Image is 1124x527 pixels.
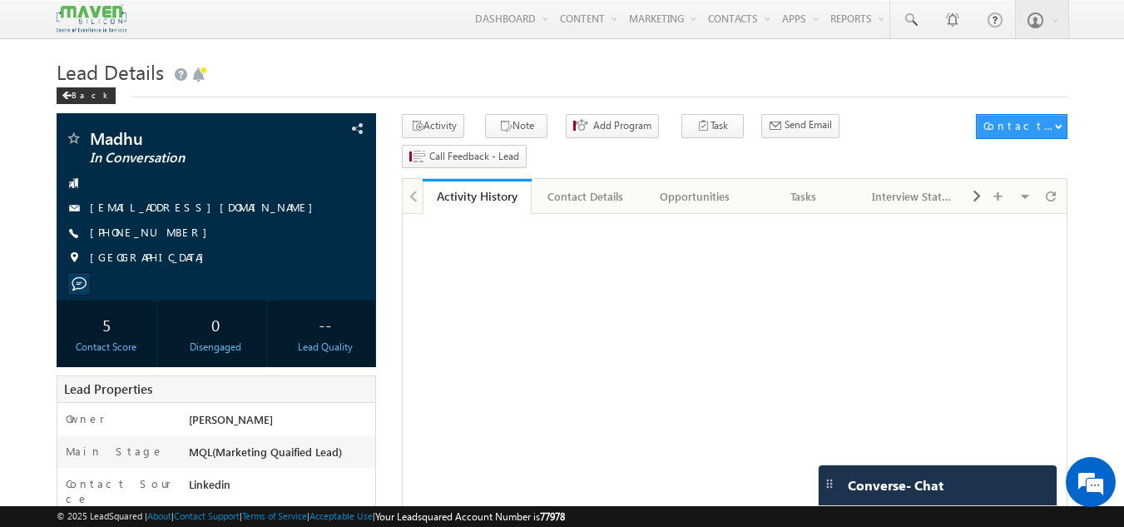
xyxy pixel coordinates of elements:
button: Note [485,114,547,138]
span: 77978 [540,510,565,523]
span: Call Feedback - Lead [429,149,519,164]
button: Send Email [761,114,839,138]
a: Contact Support [174,510,240,521]
a: About [147,510,171,521]
label: Owner [66,411,105,426]
div: Disengaged [170,340,262,355]
a: Activity History [423,179,532,214]
span: Lead Properties [64,380,152,397]
img: Custom Logo [57,4,126,33]
img: carter-drag [823,477,836,490]
span: Your Leadsquared Account Number is [375,510,565,523]
span: Madhu [90,130,287,147]
span: [PERSON_NAME] [189,412,273,426]
a: Terms of Service [242,510,307,521]
a: Contact Details [532,179,641,214]
div: 0 [170,309,262,340]
div: Interview Status [872,186,953,206]
div: MQL(Marketing Quaified Lead) [185,444,376,467]
div: Lead Quality [279,340,371,355]
span: In Conversation [90,150,287,167]
a: Interview Status [859,179,968,214]
div: Activity History [435,188,519,204]
span: Add Program [593,118,651,133]
button: Activity [402,114,464,138]
a: [EMAIL_ADDRESS][DOMAIN_NAME] [90,200,321,214]
a: Acceptable Use [309,510,373,521]
div: Tasks [763,186,844,206]
div: Linkedin [185,476,376,500]
button: Add Program [566,114,659,138]
a: Back [57,87,124,101]
div: Contact Actions [983,118,1054,133]
div: Contact Score [61,340,153,355]
div: -- [279,309,371,340]
span: © 2025 LeadSquared | | | | | [57,509,565,525]
a: Tasks [750,179,859,214]
label: Main Stage [66,444,164,459]
button: Contact Actions [976,114,1067,139]
button: Call Feedback - Lead [402,145,527,169]
div: Opportunities [654,186,735,206]
div: Back [57,87,116,104]
span: Lead Details [57,58,164,85]
button: Task [681,114,744,138]
div: Contact Details [545,186,626,206]
span: [GEOGRAPHIC_DATA] [90,250,212,266]
label: Contact Source [66,476,173,506]
span: Send Email [785,117,832,132]
a: Opportunities [641,179,750,214]
div: 5 [61,309,153,340]
span: [PHONE_NUMBER] [90,225,215,241]
span: Converse - Chat [848,478,943,493]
